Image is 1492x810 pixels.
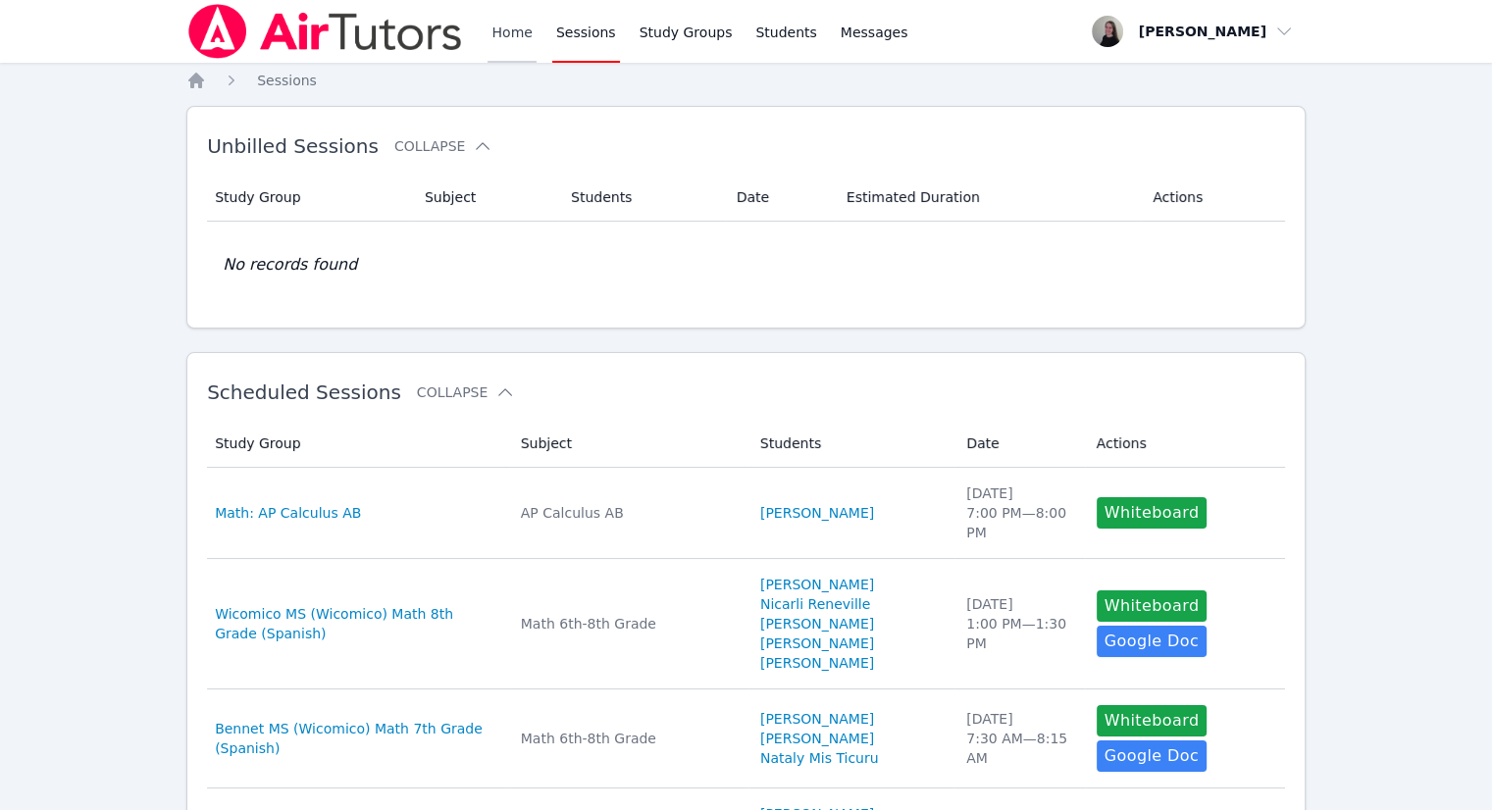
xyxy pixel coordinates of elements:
[509,420,748,468] th: Subject
[207,174,413,222] th: Study Group
[1097,705,1208,736] button: Whiteboard
[760,614,874,633] a: [PERSON_NAME]
[1097,497,1208,529] button: Whiteboard
[521,503,737,523] div: AP Calculus AB
[186,71,1306,90] nav: Breadcrumb
[413,174,559,222] th: Subject
[1085,420,1285,468] th: Actions
[760,594,870,614] a: Nicarli Reneville
[760,503,874,523] a: [PERSON_NAME]
[725,174,835,222] th: Date
[966,483,1072,542] div: [DATE] 7:00 PM — 8:00 PM
[835,174,1141,222] th: Estimated Duration
[1097,626,1207,657] a: Google Doc
[207,468,1285,559] tr: Math: AP Calculus ABAP Calculus AB[PERSON_NAME][DATE]7:00 PM—8:00 PMWhiteboard
[966,709,1072,768] div: [DATE] 7:30 AM — 8:15 AM
[760,748,879,768] a: Nataly Mis Ticuru
[394,136,492,156] button: Collapse
[207,420,509,468] th: Study Group
[760,575,874,594] a: [PERSON_NAME]
[257,71,317,90] a: Sessions
[760,729,874,748] a: [PERSON_NAME]
[1141,174,1285,222] th: Actions
[207,222,1285,308] td: No records found
[207,134,379,158] span: Unbilled Sessions
[760,709,874,729] a: [PERSON_NAME]
[417,382,515,402] button: Collapse
[257,73,317,88] span: Sessions
[215,503,361,523] a: Math: AP Calculus AB
[760,633,943,673] a: [PERSON_NAME] [PERSON_NAME]
[215,719,497,758] a: Bennet MS (Wicomico) Math 7th Grade (Spanish)
[186,4,464,59] img: Air Tutors
[841,23,908,42] span: Messages
[1097,590,1208,622] button: Whiteboard
[559,174,725,222] th: Students
[521,614,737,633] div: Math 6th-8th Grade
[215,604,497,643] a: Wicomico MS (Wicomico) Math 8th Grade (Spanish)
[207,380,401,404] span: Scheduled Sessions
[207,559,1285,689] tr: Wicomico MS (Wicomico) Math 8th Grade (Spanish)Math 6th-8th Grade[PERSON_NAME]Nicarli Reneville[P...
[521,729,737,748] div: Math 6th-8th Grade
[1097,740,1207,772] a: Google Doc
[954,420,1084,468] th: Date
[207,689,1285,788] tr: Bennet MS (Wicomico) Math 7th Grade (Spanish)Math 6th-8th Grade[PERSON_NAME][PERSON_NAME]Nataly M...
[966,594,1072,653] div: [DATE] 1:00 PM — 1:30 PM
[748,420,954,468] th: Students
